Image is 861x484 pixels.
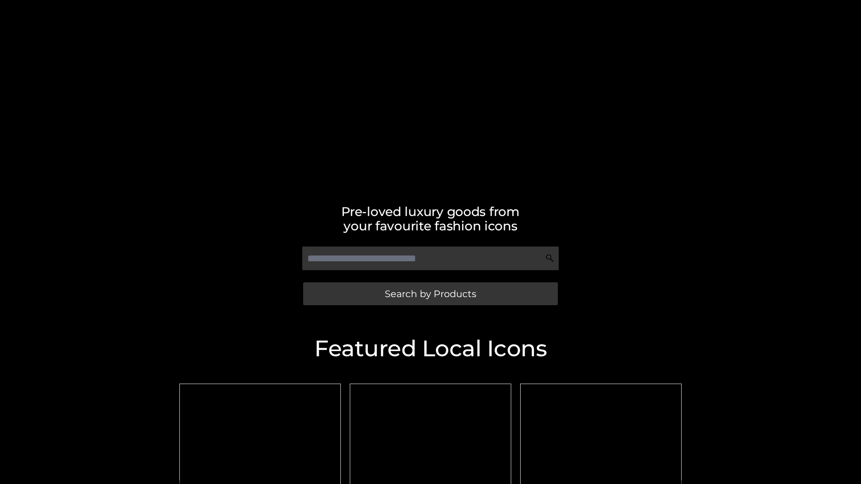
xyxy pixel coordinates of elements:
[175,204,686,233] h2: Pre-loved luxury goods from your favourite fashion icons
[545,254,554,263] img: Search Icon
[385,289,476,298] span: Search by Products
[303,282,558,305] a: Search by Products
[175,337,686,360] h2: Featured Local Icons​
